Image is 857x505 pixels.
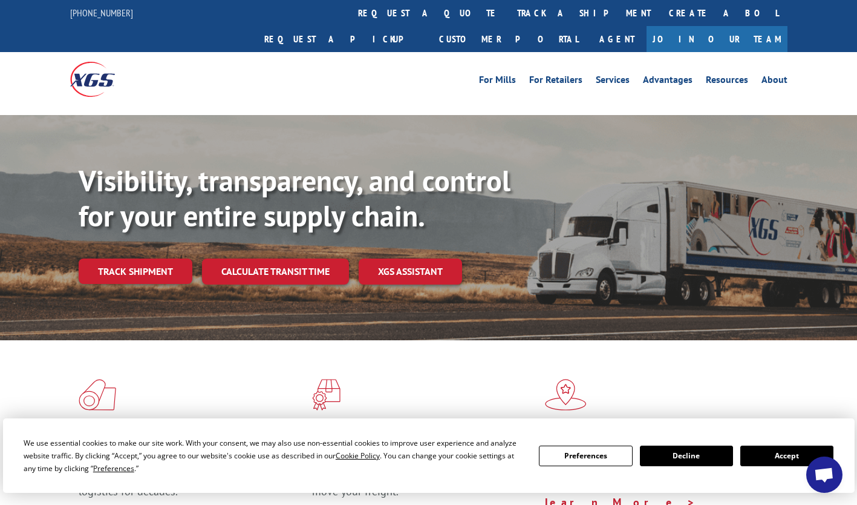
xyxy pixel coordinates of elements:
[24,437,524,475] div: We use essential cookies to make our site work. With your consent, we may also use non-essential ...
[596,75,630,88] a: Services
[643,75,692,88] a: Advantages
[312,379,341,411] img: xgs-icon-focused-on-flooring-red
[70,7,133,19] a: [PHONE_NUMBER]
[79,455,296,498] span: As an industry carrier of choice, XGS has brought innovation and dedication to flooring logistics...
[740,446,833,466] button: Accept
[93,463,134,474] span: Preferences
[706,75,748,88] a: Resources
[647,26,787,52] a: Join Our Team
[587,26,647,52] a: Agent
[79,162,510,234] b: Visibility, transparency, and control for your entire supply chain.
[430,26,587,52] a: Customer Portal
[479,75,516,88] a: For Mills
[545,379,587,411] img: xgs-icon-flagship-distribution-model-red
[539,446,632,466] button: Preferences
[255,26,430,52] a: Request a pickup
[3,418,855,493] div: Cookie Consent Prompt
[359,259,462,285] a: XGS ASSISTANT
[529,75,582,88] a: For Retailers
[806,457,842,493] div: Open chat
[640,446,733,466] button: Decline
[79,259,192,284] a: Track shipment
[79,379,116,411] img: xgs-icon-total-supply-chain-intelligence-red
[202,259,349,285] a: Calculate transit time
[761,75,787,88] a: About
[336,451,380,461] span: Cookie Policy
